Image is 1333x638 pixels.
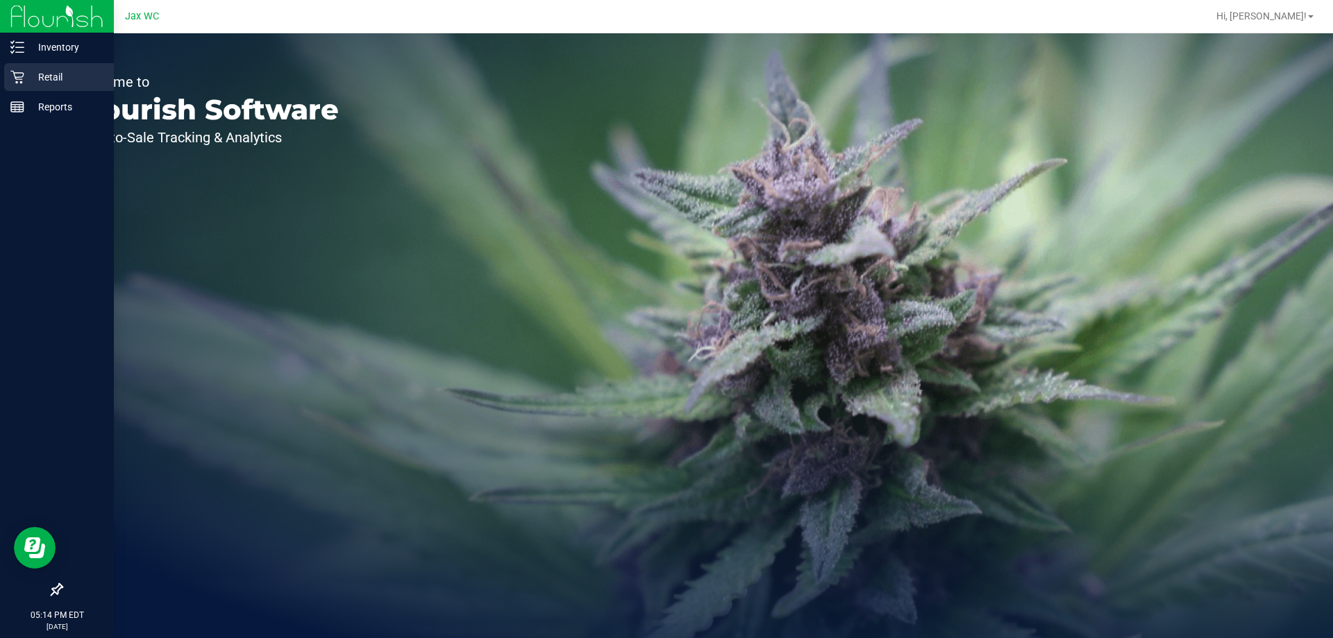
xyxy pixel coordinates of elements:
[10,100,24,114] inline-svg: Reports
[75,75,339,89] p: Welcome to
[75,96,339,124] p: Flourish Software
[1216,10,1307,22] span: Hi, [PERSON_NAME]!
[6,609,108,621] p: 05:14 PM EDT
[6,621,108,632] p: [DATE]
[14,527,56,569] iframe: Resource center
[125,10,159,22] span: Jax WC
[24,39,108,56] p: Inventory
[10,40,24,54] inline-svg: Inventory
[75,131,339,144] p: Seed-to-Sale Tracking & Analytics
[24,99,108,115] p: Reports
[10,70,24,84] inline-svg: Retail
[24,69,108,85] p: Retail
